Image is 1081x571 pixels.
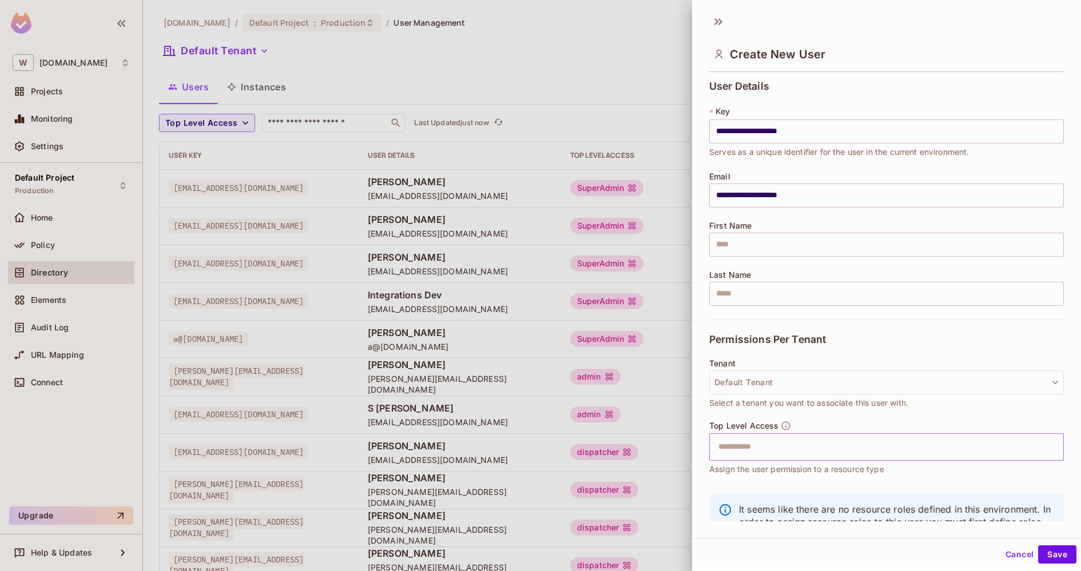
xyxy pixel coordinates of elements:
[1038,545,1076,564] button: Save
[1001,545,1038,564] button: Cancel
[709,81,769,92] span: User Details
[709,221,752,230] span: First Name
[709,421,778,430] span: Top Level Access
[716,107,730,116] span: Key
[709,397,908,409] span: Select a tenant you want to associate this user with.
[730,47,825,61] span: Create New User
[739,503,1055,541] p: It seems like there are no resource roles defined in this environment. In order to assign resourc...
[709,270,751,279] span: Last Name
[709,463,884,476] span: Assign the user permission to a resource type
[709,370,1064,394] button: Default Tenant
[709,146,969,158] span: Serves as a unique identifier for the user in the current environment.
[709,359,736,368] span: Tenant
[709,334,826,345] span: Permissions Per Tenant
[709,172,730,181] span: Email
[1058,445,1060,448] button: Open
